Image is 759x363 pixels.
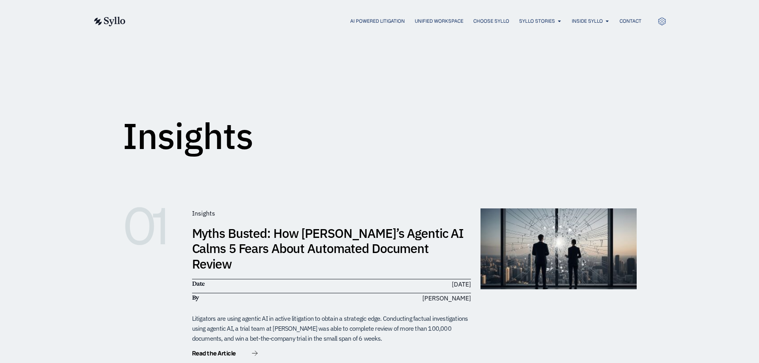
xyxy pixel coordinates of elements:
nav: Menu [141,18,641,25]
span: Insights [192,209,215,217]
a: Myths Busted: How [PERSON_NAME]’s Agentic AI Calms 5 Fears About Automated Document Review [192,225,464,272]
img: syllo [93,17,126,26]
div: Menu Toggle [141,18,641,25]
h1: Insights [123,118,253,154]
a: Contact [620,18,641,25]
span: Read the Article [192,350,236,356]
a: AI Powered Litigation [350,18,405,25]
img: muthsBusted [481,208,637,289]
a: Unified Workspace [415,18,463,25]
h6: By [192,293,328,302]
div: Litigators are using agentic AI in active litigation to obtain a strategic edge. Conducting factu... [192,314,471,343]
h6: 01 [123,208,182,244]
time: [DATE] [452,280,471,288]
a: Inside Syllo [572,18,603,25]
a: Syllo Stories [519,18,555,25]
h6: Date [192,279,328,288]
a: Read the Article [192,350,258,358]
span: [PERSON_NAME] [422,293,471,303]
a: Choose Syllo [473,18,509,25]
